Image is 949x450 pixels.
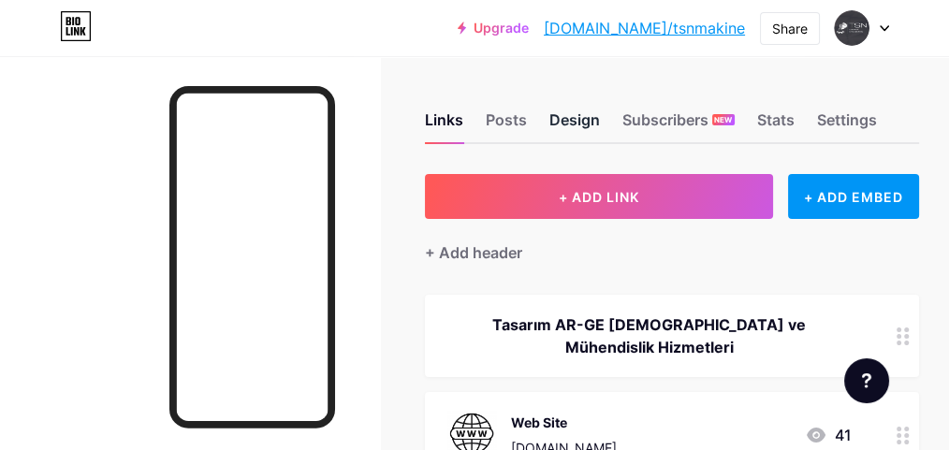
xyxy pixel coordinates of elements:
[425,109,463,142] div: Links
[757,109,795,142] div: Stats
[486,109,527,142] div: Posts
[817,109,877,142] div: Settings
[549,109,600,142] div: Design
[511,413,617,432] div: Web Site
[834,10,869,46] img: tsnmakine
[425,241,522,264] div: + Add header
[788,174,919,219] div: + ADD EMBED
[458,21,529,36] a: Upgrade
[559,189,639,205] span: + ADD LINK
[772,19,808,38] div: Share
[447,313,852,358] div: Tasarım AR-GE [DEMOGRAPHIC_DATA] ve Mühendislik Hizmetleri
[805,424,852,446] div: 41
[714,114,732,125] span: NEW
[544,17,745,39] a: [DOMAIN_NAME]/tsnmakine
[622,109,735,142] div: Subscribers
[425,174,774,219] button: + ADD LINK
